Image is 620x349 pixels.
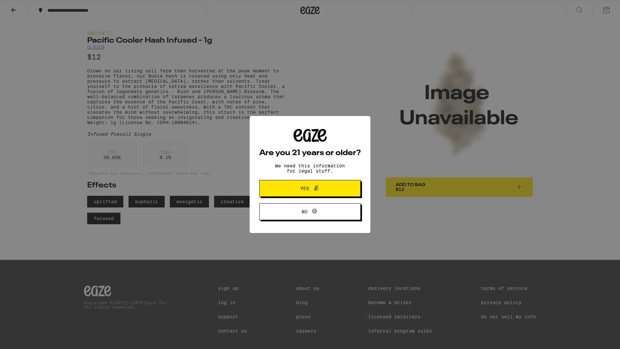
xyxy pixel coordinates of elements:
button: Yes [259,180,361,197]
span: Yes [300,186,309,191]
span: No [302,209,307,214]
p: We need this information for legal stuff. [270,163,350,174]
button: No [259,203,361,220]
h2: Are you 21 years or older? [259,149,361,157]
